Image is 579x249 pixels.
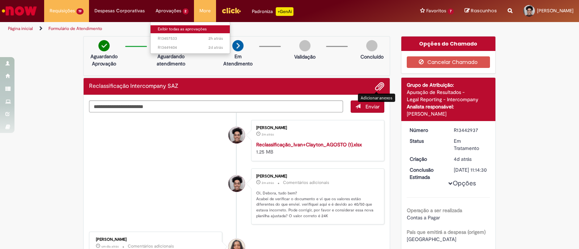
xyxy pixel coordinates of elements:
[151,25,230,33] a: Exibir todas as aprovações
[465,8,497,14] a: Rascunhos
[94,7,145,14] span: Despesas Corporativas
[96,237,216,242] div: [PERSON_NAME]
[407,110,490,117] div: [PERSON_NAME]
[256,174,377,179] div: [PERSON_NAME]
[454,166,487,173] div: [DATE] 11:14:30
[404,137,449,145] dt: Status
[262,132,274,137] time: 28/08/2025 14:31:14
[228,127,245,143] div: Gabriel Romao de Oliveira
[299,40,310,51] img: img-circle-grey.png
[101,244,119,249] time: 27/08/2025 11:29:29
[276,7,293,16] p: +GenAi
[294,53,316,60] p: Validação
[220,53,255,67] p: Em Atendimento
[404,166,449,181] dt: Conclusão Estimada
[158,45,223,51] span: R13449404
[375,82,384,91] button: Adicionar anexos
[401,37,496,51] div: Opções do Chamado
[208,36,223,41] span: 2h atrás
[283,180,329,186] small: Comentários adicionais
[365,103,380,110] span: Enviar
[407,89,490,103] div: Apuração de Resultados - Legal Reporting - Intercompany
[407,229,486,235] b: País que emitirá a despesa (origem)
[407,236,456,242] span: [GEOGRAPHIC_DATA]
[101,244,119,249] span: um dia atrás
[48,26,102,31] a: Formulário de Atendimento
[262,132,274,137] span: 2m atrás
[89,100,343,113] textarea: Digite sua mensagem aqui...
[158,36,223,42] span: R13457533
[252,7,293,16] div: Padroniza
[151,44,230,52] a: Aberto R13449404 :
[183,8,189,14] span: 2
[256,190,377,219] p: Oi, Debora, tudo bem? Acabei de verificar o documento e vi que os valores estão diferentes do que...
[208,45,223,50] time: 26/08/2025 16:16:03
[1,4,38,18] img: ServiceNow
[221,5,241,16] img: click_logo_yellow_360x200.png
[208,45,223,50] span: 2d atrás
[153,53,189,67] p: Aguardando atendimento
[89,83,178,90] h2: Reclassificação Intercompany SAZ Histórico de tíquete
[358,94,395,102] div: Adicionar anexos
[404,126,449,134] dt: Número
[151,35,230,43] a: Aberto R13457533 :
[256,141,377,155] div: 1.25 MB
[256,126,377,130] div: [PERSON_NAME]
[156,7,181,14] span: Aprovações
[360,53,384,60] p: Concluído
[448,8,454,14] span: 7
[407,56,490,68] button: Cancelar Chamado
[471,7,497,14] span: Rascunhos
[256,141,362,148] a: Reclassificação_Ivan+Clayton_AGOSTO (1).xlsx
[208,36,223,41] time: 28/08/2025 12:17:34
[199,7,211,14] span: More
[86,53,122,67] p: Aguardando Aprovação
[228,175,245,192] div: Gabriel Romao de Oliveira
[407,81,490,89] div: Grupo de Atribuição:
[454,155,487,163] div: 25/08/2025 09:12:51
[454,156,472,162] time: 25/08/2025 09:12:51
[454,137,487,152] div: Em Tratamento
[407,207,462,214] b: Operação a ser realizada
[407,103,490,110] div: Analista responsável:
[150,22,231,54] ul: Aprovações
[76,8,84,14] span: 19
[404,155,449,163] dt: Criação
[262,181,274,185] span: 2m atrás
[8,26,33,31] a: Página inicial
[351,100,384,113] button: Enviar
[50,7,75,14] span: Requisições
[426,7,446,14] span: Favoritos
[232,40,244,51] img: arrow-next.png
[407,214,440,221] span: Contas a Pagar
[454,156,472,162] span: 4d atrás
[98,40,110,51] img: check-circle-green.png
[366,40,377,51] img: img-circle-grey.png
[5,22,381,35] ul: Trilhas de página
[537,8,574,14] span: [PERSON_NAME]
[454,126,487,134] div: R13442937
